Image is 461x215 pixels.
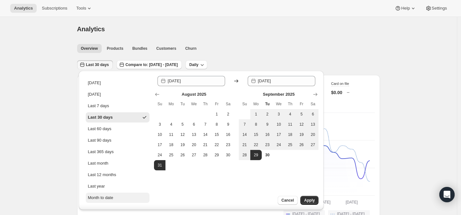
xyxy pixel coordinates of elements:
div: Last year [88,183,105,189]
span: 22 [214,142,220,147]
span: 3 [157,122,163,127]
text: [DATE] [318,200,330,204]
span: 1 [214,112,220,117]
button: Last 90 days [86,135,150,145]
span: 3 [276,112,282,117]
span: Th [202,101,209,107]
button: Friday August 1 2025 [211,109,223,119]
span: Tu [179,101,186,107]
button: Last 12 months [86,170,150,180]
span: 1 [253,112,259,117]
th: Sunday [154,99,165,109]
span: 30 [225,152,231,158]
button: Saturday August 9 2025 [223,119,234,130]
span: 17 [157,142,163,147]
button: Wednesday September 24 2025 [273,140,285,150]
th: Friday [211,99,223,109]
span: 10 [157,132,163,137]
button: Thursday August 14 2025 [200,130,211,140]
span: 13 [310,122,316,127]
div: Open Intercom Messenger [439,187,455,202]
span: Products [107,46,123,51]
span: 26 [298,142,305,147]
button: Friday September 5 2025 [296,109,307,119]
span: Mo [168,101,174,107]
span: 6 [310,112,316,117]
div: Last 12 months [88,172,116,178]
button: Saturday August 23 2025 [223,140,234,150]
span: We [276,101,282,107]
div: [DATE] [88,91,101,98]
span: 4 [168,122,174,127]
button: Friday September 19 2025 [296,130,307,140]
span: 30 [264,152,271,158]
span: Sa [225,101,231,107]
button: Sunday August 3 2025 [154,119,165,130]
span: 14 [241,132,248,137]
button: Tools [72,4,96,13]
button: Wednesday September 3 2025 [273,109,285,119]
span: 17 [276,132,282,137]
button: Cancel [278,196,298,205]
button: Last 365 days [86,147,150,157]
text: [DATE] [346,200,358,204]
span: Th [287,101,293,107]
p: $0.00 [331,89,342,96]
div: Last 30 days [88,114,113,121]
button: Sunday September 14 2025 [239,130,250,140]
button: Saturday September 6 2025 [307,109,319,119]
span: Help [401,6,410,11]
button: End of range Monday September 29 2025 [250,150,262,160]
span: Bundles [132,46,147,51]
div: Last 60 days [88,126,111,132]
span: 12 [298,122,305,127]
button: Tuesday September 23 2025 [262,140,273,150]
button: Tuesday August 5 2025 [177,119,188,130]
button: Last 30 days [86,112,150,122]
span: 7 [241,122,248,127]
span: Fr [298,101,305,107]
span: We [191,101,197,107]
th: Tuesday [262,99,273,109]
div: Last 7 days [88,103,109,109]
button: Sunday September 7 2025 [239,119,250,130]
div: Last 365 days [88,149,113,155]
span: 19 [179,142,186,147]
span: 21 [241,142,248,147]
button: Saturday September 27 2025 [307,140,319,150]
button: Today Tuesday September 30 2025 [262,150,273,160]
button: Thursday August 7 2025 [200,119,211,130]
span: 23 [264,142,271,147]
span: 16 [264,132,271,137]
span: Customers [156,46,176,51]
span: Cancel [282,198,294,203]
button: Friday August 29 2025 [211,150,223,160]
span: 27 [310,142,316,147]
button: Monday September 15 2025 [250,130,262,140]
th: Thursday [284,99,296,109]
span: 2 [225,112,231,117]
span: 5 [298,112,305,117]
th: Monday [250,99,262,109]
span: 25 [168,152,174,158]
th: Wednesday [273,99,285,109]
th: Sunday [239,99,250,109]
button: Tuesday September 16 2025 [262,130,273,140]
button: Thursday September 25 2025 [284,140,296,150]
button: Month to date [86,193,150,203]
button: Wednesday August 20 2025 [188,140,200,150]
button: Wednesday September 17 2025 [273,130,285,140]
span: Overview [81,46,98,51]
button: Saturday August 2 2025 [223,109,234,119]
button: Analytics [10,4,37,13]
button: Tuesday September 2 2025 [262,109,273,119]
button: Start of range Sunday August 31 2025 [154,160,165,170]
button: Saturday September 20 2025 [307,130,319,140]
span: 11 [168,132,174,137]
span: 29 [253,152,259,158]
span: 8 [214,122,220,127]
button: Saturday August 16 2025 [223,130,234,140]
span: Fr [214,101,220,107]
button: Wednesday August 6 2025 [188,119,200,130]
span: Tools [76,6,86,11]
